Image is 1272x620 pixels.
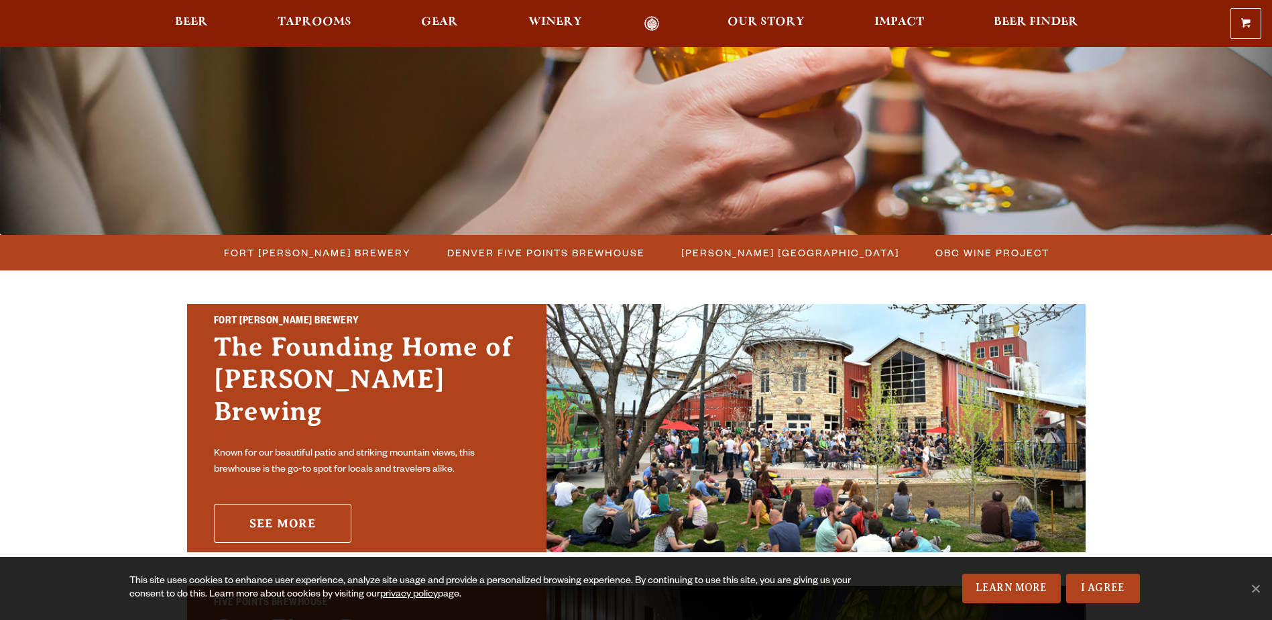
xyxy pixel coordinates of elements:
[214,504,351,543] a: See More
[520,16,591,32] a: Winery
[175,17,208,28] span: Beer
[728,17,805,28] span: Our Story
[412,16,467,32] a: Gear
[528,17,582,28] span: Winery
[985,16,1087,32] a: Beer Finder
[681,243,899,262] span: [PERSON_NAME] [GEOGRAPHIC_DATA]
[421,17,458,28] span: Gear
[719,16,813,32] a: Our Story
[874,17,924,28] span: Impact
[447,243,645,262] span: Denver Five Points Brewhouse
[935,243,1049,262] span: OBC Wine Project
[962,574,1061,603] a: Learn More
[994,17,1078,28] span: Beer Finder
[269,16,360,32] a: Taprooms
[927,243,1056,262] a: OBC Wine Project
[546,304,1086,552] img: Fort Collins Brewery & Taproom'
[129,575,852,602] div: This site uses cookies to enhance user experience, analyze site usage and provide a personalized ...
[278,17,351,28] span: Taprooms
[224,243,411,262] span: Fort [PERSON_NAME] Brewery
[439,243,652,262] a: Denver Five Points Brewhouse
[166,16,217,32] a: Beer
[214,313,520,331] h2: Fort [PERSON_NAME] Brewery
[673,243,906,262] a: [PERSON_NAME] [GEOGRAPHIC_DATA]
[1066,574,1140,603] a: I Agree
[627,16,677,32] a: Odell Home
[214,446,520,478] p: Known for our beautiful patio and striking mountain views, this brewhouse is the go-to spot for l...
[216,243,418,262] a: Fort [PERSON_NAME] Brewery
[214,331,520,441] h3: The Founding Home of [PERSON_NAME] Brewing
[380,590,438,601] a: privacy policy
[1249,582,1262,595] span: No
[866,16,933,32] a: Impact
